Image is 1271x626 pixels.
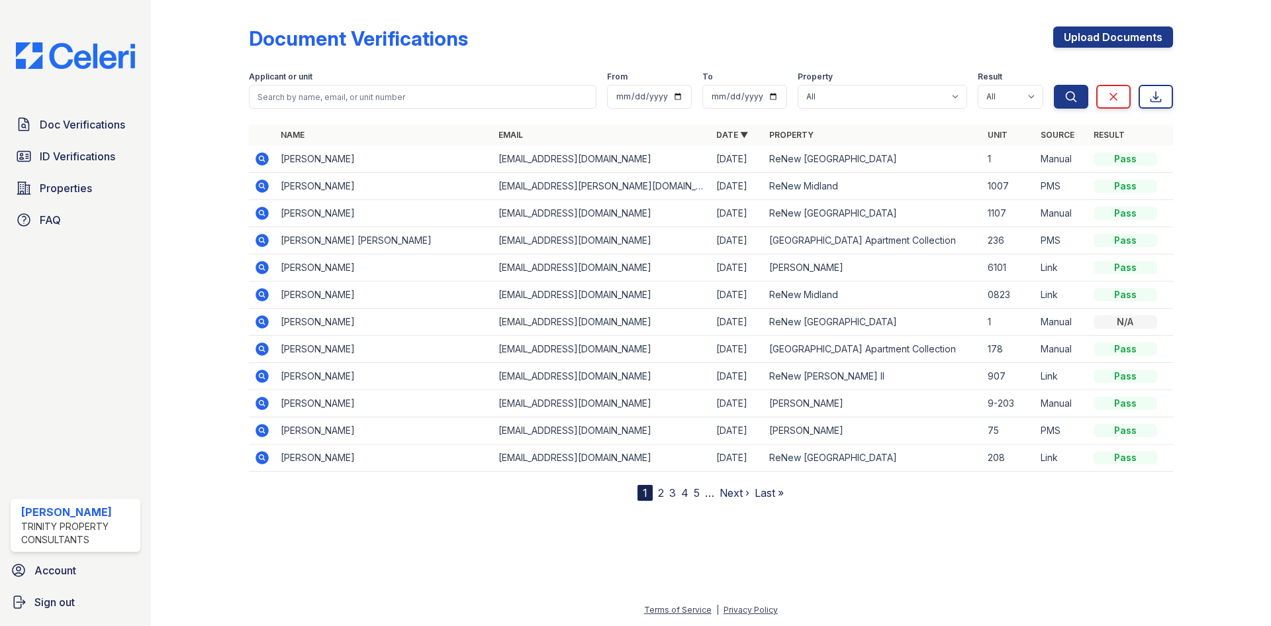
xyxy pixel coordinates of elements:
[40,212,61,228] span: FAQ
[711,146,764,173] td: [DATE]
[764,363,982,390] td: ReNew [PERSON_NAME] II
[1041,130,1074,140] a: Source
[21,504,135,520] div: [PERSON_NAME]
[705,485,714,501] span: …
[493,254,711,282] td: [EMAIL_ADDRESS][DOMAIN_NAME]
[34,594,75,610] span: Sign out
[1035,363,1088,390] td: Link
[681,486,688,499] a: 4
[711,444,764,472] td: [DATE]
[755,486,784,499] a: Last »
[1094,288,1157,301] div: Pass
[716,605,719,615] div: |
[711,173,764,200] td: [DATE]
[711,336,764,363] td: [DATE]
[982,146,1035,173] td: 1
[249,72,312,82] label: Applicant or unit
[711,309,764,336] td: [DATE]
[982,390,1035,417] td: 9-203
[40,148,115,164] span: ID Verifications
[275,146,493,173] td: [PERSON_NAME]
[493,390,711,417] td: [EMAIL_ADDRESS][DOMAIN_NAME]
[724,605,778,615] a: Privacy Policy
[11,207,140,233] a: FAQ
[716,130,748,140] a: Date ▼
[982,363,1035,390] td: 907
[275,254,493,282] td: [PERSON_NAME]
[1094,451,1157,464] div: Pass
[982,200,1035,227] td: 1107
[764,417,982,444] td: [PERSON_NAME]
[275,444,493,472] td: [PERSON_NAME]
[982,417,1035,444] td: 75
[493,282,711,309] td: [EMAIL_ADDRESS][DOMAIN_NAME]
[275,390,493,417] td: [PERSON_NAME]
[5,42,146,69] img: CE_Logo_Blue-a8612792a0a2168367f1c8372b55b34899dd931a85d93a1a3d3e32e68fde9ad4.png
[275,200,493,227] td: [PERSON_NAME]
[40,117,125,132] span: Doc Verifications
[1094,342,1157,356] div: Pass
[5,557,146,584] a: Account
[1035,227,1088,254] td: PMS
[21,520,135,547] div: Trinity Property Consultants
[798,72,833,82] label: Property
[275,309,493,336] td: [PERSON_NAME]
[493,200,711,227] td: [EMAIL_ADDRESS][DOMAIN_NAME]
[988,130,1008,140] a: Unit
[11,111,140,138] a: Doc Verifications
[1094,261,1157,274] div: Pass
[1035,309,1088,336] td: Manual
[764,146,982,173] td: ReNew [GEOGRAPHIC_DATA]
[982,282,1035,309] td: 0823
[1094,424,1157,437] div: Pass
[644,605,712,615] a: Terms of Service
[637,485,653,501] div: 1
[982,173,1035,200] td: 1007
[764,173,982,200] td: ReNew Midland
[493,336,711,363] td: [EMAIL_ADDRESS][DOMAIN_NAME]
[1035,146,1088,173] td: Manual
[694,486,700,499] a: 5
[711,227,764,254] td: [DATE]
[1094,152,1157,166] div: Pass
[275,282,493,309] td: [PERSON_NAME]
[982,309,1035,336] td: 1
[982,227,1035,254] td: 236
[493,146,711,173] td: [EMAIL_ADDRESS][DOMAIN_NAME]
[764,227,982,254] td: [GEOGRAPHIC_DATA] Apartment Collection
[1053,26,1173,48] a: Upload Documents
[1035,282,1088,309] td: Link
[711,363,764,390] td: [DATE]
[711,282,764,309] td: [DATE]
[764,282,982,309] td: ReNew Midland
[493,173,711,200] td: [EMAIL_ADDRESS][PERSON_NAME][DOMAIN_NAME]
[764,200,982,227] td: ReNew [GEOGRAPHIC_DATA]
[982,444,1035,472] td: 208
[493,444,711,472] td: [EMAIL_ADDRESS][DOMAIN_NAME]
[1035,390,1088,417] td: Manual
[982,336,1035,363] td: 178
[493,417,711,444] td: [EMAIL_ADDRESS][DOMAIN_NAME]
[1035,417,1088,444] td: PMS
[493,309,711,336] td: [EMAIL_ADDRESS][DOMAIN_NAME]
[769,130,814,140] a: Property
[669,486,676,499] a: 3
[764,254,982,282] td: [PERSON_NAME]
[493,227,711,254] td: [EMAIL_ADDRESS][DOMAIN_NAME]
[658,486,664,499] a: 2
[1094,315,1157,329] div: N/A
[249,26,468,50] div: Document Verifications
[1094,207,1157,220] div: Pass
[711,200,764,227] td: [DATE]
[281,130,305,140] a: Name
[11,143,140,170] a: ID Verifications
[702,72,713,82] label: To
[1035,173,1088,200] td: PMS
[275,336,493,363] td: [PERSON_NAME]
[1035,444,1088,472] td: Link
[1035,200,1088,227] td: Manual
[711,417,764,444] td: [DATE]
[5,589,146,615] a: Sign out
[1035,336,1088,363] td: Manual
